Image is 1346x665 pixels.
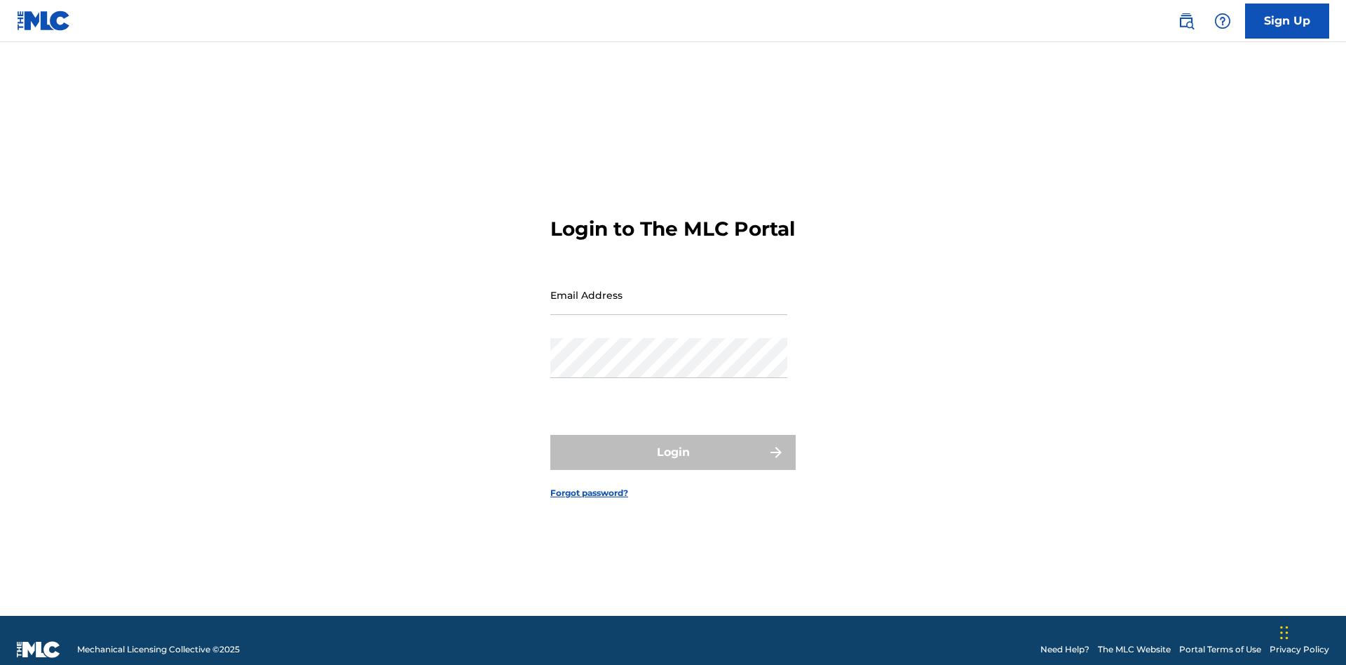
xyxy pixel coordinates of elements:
a: Privacy Policy [1270,643,1329,656]
iframe: Chat Widget [1276,598,1346,665]
img: MLC Logo [17,11,71,31]
h3: Login to The MLC Portal [550,217,795,241]
div: Drag [1280,612,1289,654]
a: Public Search [1172,7,1200,35]
img: logo [17,641,60,658]
a: Need Help? [1040,643,1089,656]
a: Portal Terms of Use [1179,643,1261,656]
div: Help [1209,7,1237,35]
img: search [1178,13,1195,29]
img: help [1214,13,1231,29]
a: Sign Up [1245,4,1329,39]
a: Forgot password? [550,487,628,499]
span: Mechanical Licensing Collective © 2025 [77,643,240,656]
a: The MLC Website [1098,643,1171,656]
